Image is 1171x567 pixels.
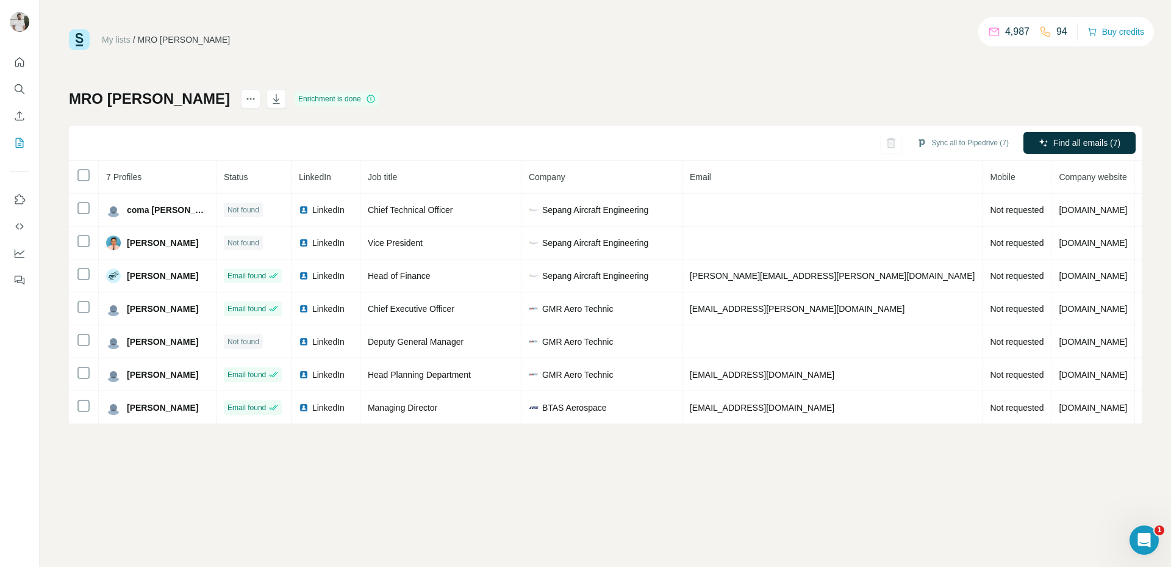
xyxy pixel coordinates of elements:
span: Not found [227,204,259,215]
span: LinkedIn [299,172,331,182]
img: Surfe Logo [69,29,90,50]
img: company-logo [529,403,539,413]
img: Avatar [106,400,121,415]
span: GMR Aero Technic [542,336,613,348]
span: Status [224,172,248,182]
span: LinkedIn [312,402,345,414]
span: [DOMAIN_NAME] [1059,271,1127,281]
img: LinkedIn logo [299,271,309,281]
img: company-logo [529,205,539,215]
div: MRO [PERSON_NAME] [138,34,231,46]
span: 1 [1155,525,1164,535]
span: [PERSON_NAME] [127,270,198,282]
img: Avatar [106,203,121,217]
span: Not found [227,237,259,248]
span: [EMAIL_ADDRESS][PERSON_NAME][DOMAIN_NAME] [690,304,904,314]
img: Avatar [106,269,121,283]
span: Mobile [990,172,1015,182]
span: LinkedIn [312,369,345,381]
span: Managing Director [368,403,437,413]
span: Find all emails (7) [1053,137,1120,149]
span: Not requested [990,304,1044,314]
img: LinkedIn logo [299,370,309,380]
img: LinkedIn logo [299,304,309,314]
button: My lists [10,132,29,154]
span: Not requested [990,271,1044,281]
img: Avatar [106,334,121,349]
span: [DOMAIN_NAME] [1059,238,1127,248]
span: Not found [227,336,259,347]
span: [PERSON_NAME] [127,336,198,348]
span: Not requested [990,403,1044,413]
img: LinkedIn logo [299,403,309,413]
span: LinkedIn [312,336,345,348]
span: [DOMAIN_NAME] [1059,304,1127,314]
span: Sepang Aircraft Engineering [542,204,648,216]
span: GMR Aero Technic [542,369,613,381]
span: [EMAIL_ADDRESS][DOMAIN_NAME] [690,370,834,380]
span: GMR Aero Technic [542,303,613,315]
span: Not requested [990,205,1044,215]
span: Email found [227,369,266,380]
span: [DOMAIN_NAME] [1059,337,1127,347]
span: Email found [227,303,266,314]
img: company-logo [529,238,539,248]
span: LinkedIn [312,237,345,249]
span: [PERSON_NAME] [127,303,198,315]
span: BTAS Aerospace [542,402,607,414]
img: LinkedIn logo [299,205,309,215]
span: LinkedIn [312,204,345,216]
span: Head Planning Department [368,370,471,380]
button: Quick start [10,51,29,73]
img: company-logo [529,306,539,311]
span: Not requested [990,370,1044,380]
button: Sync all to Pipedrive (7) [908,134,1017,152]
img: Avatar [106,302,121,316]
span: [PERSON_NAME][EMAIL_ADDRESS][PERSON_NAME][DOMAIN_NAME] [690,271,975,281]
button: Find all emails (7) [1023,132,1136,154]
span: Email [690,172,711,182]
span: Email found [227,270,266,281]
img: company-logo [529,271,539,281]
button: Feedback [10,269,29,291]
div: Enrichment is done [295,92,379,106]
img: company-logo [529,372,539,377]
img: Avatar [106,236,121,250]
img: LinkedIn logo [299,337,309,347]
span: Not requested [990,337,1044,347]
span: Job title [368,172,397,182]
span: Head of Finance [368,271,431,281]
button: Buy credits [1087,23,1144,40]
span: Email found [227,402,266,413]
span: Vice President [368,238,423,248]
li: / [133,34,135,46]
span: [PERSON_NAME] [127,369,198,381]
h1: MRO [PERSON_NAME] [69,89,230,109]
span: Not requested [990,238,1044,248]
iframe: Intercom live chat [1130,525,1159,555]
img: Avatar [10,12,29,32]
span: LinkedIn [312,270,345,282]
img: company-logo [529,339,539,344]
img: LinkedIn logo [299,238,309,248]
button: Enrich CSV [10,105,29,127]
a: My lists [102,35,131,45]
p: 4,987 [1005,24,1030,39]
span: Company website [1059,172,1126,182]
span: Chief Technical Officer [368,205,453,215]
button: Search [10,78,29,100]
span: Deputy General Manager [368,337,464,347]
button: Use Surfe API [10,215,29,237]
button: Dashboard [10,242,29,264]
span: [PERSON_NAME] [127,237,198,249]
span: Chief Executive Officer [368,304,454,314]
span: Sepang Aircraft Engineering [542,237,648,249]
p: 94 [1056,24,1067,39]
span: 7 Profiles [106,172,141,182]
span: Company [529,172,565,182]
span: LinkedIn [312,303,345,315]
span: [DOMAIN_NAME] [1059,205,1127,215]
img: Avatar [106,367,121,382]
span: [DOMAIN_NAME] [1059,370,1127,380]
span: [EMAIL_ADDRESS][DOMAIN_NAME] [690,403,834,413]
